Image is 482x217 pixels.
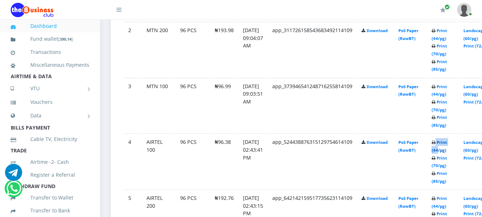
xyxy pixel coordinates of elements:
span: Renew/Upgrade Subscription [444,4,450,10]
a: Print (44/pg) [432,140,447,153]
a: Transfer to Wallet [11,190,89,206]
a: Print (85/pg) [432,59,447,72]
a: Chat for support [5,169,22,181]
img: Logo [11,3,54,17]
a: Print (85/pg) [432,171,447,184]
a: Fund wallet[390.14] [11,31,89,47]
b: 390.14 [60,36,71,42]
i: Renew/Upgrade Subscription [440,7,446,13]
a: Print (70/pg) [432,99,447,112]
td: 96 PCS [176,133,210,189]
a: Transactions [11,44,89,60]
td: [DATE] 09:03:51 AM [239,78,267,133]
td: 96 PCS [176,78,210,133]
a: VTU [11,80,89,97]
a: Print (44/pg) [432,196,447,209]
td: ₦193.98 [210,22,238,77]
a: Print (70/pg) [432,43,447,56]
a: PoS Paper (RawBT) [398,140,418,153]
td: 96 PCS [176,22,210,77]
a: Dashboard [11,18,89,34]
a: PoS Paper (RawBT) [398,28,418,41]
td: app_524438876315129754614109 [268,133,357,189]
a: Airtime -2- Cash [11,154,89,170]
a: Chat for support [6,185,21,197]
td: app_373946541248716255814109 [268,78,357,133]
a: Print (70/pg) [432,155,447,168]
a: Miscellaneous Payments [11,57,89,73]
td: ₦96.99 [210,78,238,133]
a: Register a Referral [11,167,89,183]
td: MTN 200 [142,22,175,77]
a: Download [367,28,388,33]
a: PoS Paper (RawBT) [398,196,418,209]
a: Download [367,84,388,89]
a: Print (85/pg) [432,115,447,128]
a: Print (44/pg) [432,84,447,97]
td: MTN 100 [142,78,175,133]
a: PoS Paper (RawBT) [398,84,418,97]
td: 4 [124,133,141,189]
img: User [457,3,471,17]
td: AIRTEL 100 [142,133,175,189]
a: Print (44/pg) [432,28,447,41]
td: 2 [124,22,141,77]
a: Cable TV, Electricity [11,131,89,147]
a: Data [11,107,89,125]
td: app_311726158543683492114109 [268,22,357,77]
a: Download [367,196,388,201]
td: ₦96.38 [210,133,238,189]
td: 3 [124,78,141,133]
a: Download [367,140,388,145]
a: Vouchers [11,94,89,110]
small: [ ] [58,36,73,42]
td: [DATE] 02:43:41 PM [239,133,267,189]
td: [DATE] 09:04:07 AM [239,22,267,77]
